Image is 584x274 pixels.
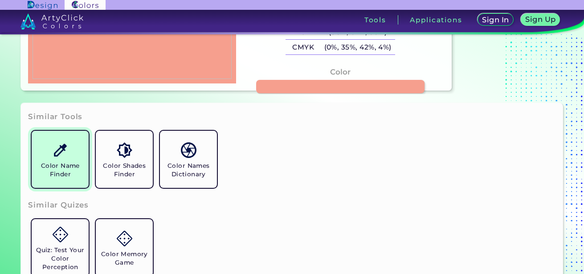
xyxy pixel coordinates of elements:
img: icon_color_names_dictionary.svg [181,142,196,158]
h3: Similar Tools [28,112,82,122]
h5: (0%, 35%, 42%, 4%) [321,40,395,54]
h5: Sign Up [527,16,554,23]
img: icon_game.svg [117,231,132,246]
img: ArtyClick Design logo [28,1,57,9]
h5: CMYK [286,40,320,54]
a: Color Names Dictionary [156,127,221,191]
h4: Color [330,66,351,79]
a: Sign In [479,14,512,25]
h5: Sign In [483,17,507,23]
h3: Applications [410,17,462,23]
img: icon_color_name_finder.svg [53,142,68,158]
h3: Similar Quizes [28,200,89,211]
h5: Color Names Dictionary [163,162,213,179]
h5: Color Shades Finder [99,162,149,179]
h5: Quiz: Test Your Color Perception [35,246,85,271]
h5: Color Memory Game [99,250,149,267]
img: icon_game.svg [53,227,68,242]
h3: Tools [364,17,386,23]
h5: Color Name Finder [35,162,85,179]
a: Sign Up [523,14,558,25]
img: logo_artyclick_colors_white.svg [20,13,83,29]
a: Color Name Finder [28,127,92,191]
img: icon_color_shades.svg [117,142,132,158]
a: Color Shades Finder [92,127,156,191]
